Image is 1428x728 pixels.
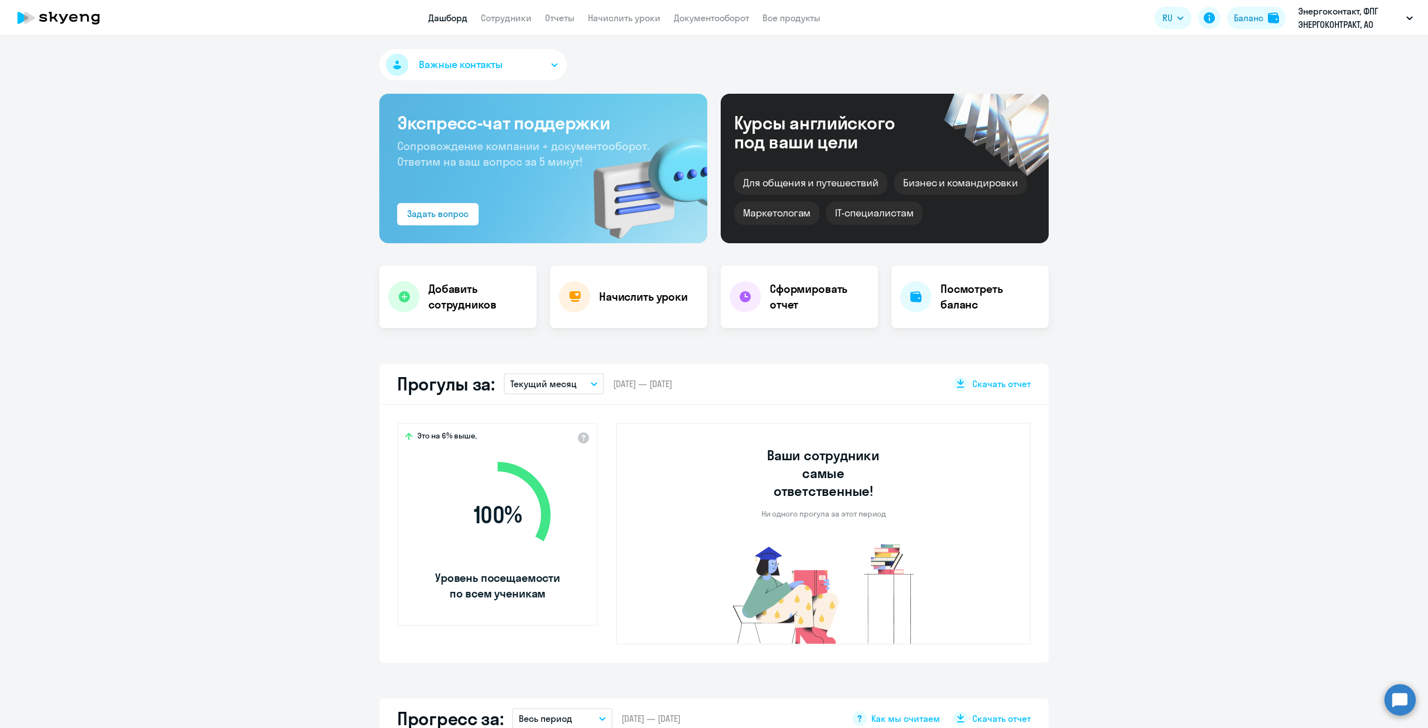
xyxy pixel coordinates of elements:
[379,49,567,80] button: Важные контакты
[1268,12,1279,23] img: balance
[519,712,572,725] p: Весь период
[1234,11,1263,25] div: Баланс
[545,12,575,23] a: Отчеты
[428,12,467,23] a: Дашборд
[761,509,886,519] p: Ни одного прогула за этот период
[972,712,1031,725] span: Скачать отчет
[770,281,869,312] h4: Сформировать отчет
[894,171,1027,195] div: Бизнес и командировки
[428,281,528,312] h4: Добавить сотрудников
[734,171,887,195] div: Для общения и путешествий
[940,281,1040,312] h4: Посмотреть баланс
[481,12,532,23] a: Сотрудники
[433,570,562,601] span: Уровень посещаемости по всем ученикам
[407,207,469,220] div: Задать вопрос
[510,377,577,390] p: Текущий месяц
[972,378,1031,390] span: Скачать отчет
[1298,4,1402,31] p: Энергоконтакт, ФПГ ЭНЕРГОКОНТРАКТ, АО
[419,57,503,72] span: Важные контакты
[599,289,688,305] h4: Начислить уроки
[613,378,672,390] span: [DATE] — [DATE]
[752,446,895,500] h3: Ваши сотрудники самые ответственные!
[826,201,922,225] div: IT-специалистам
[1292,4,1419,31] button: Энергоконтакт, ФПГ ЭНЕРГОКОНТРАКТ, АО
[397,373,495,395] h2: Прогулы за:
[871,712,940,725] span: Как мы считаем
[504,373,604,394] button: Текущий месяц
[763,12,821,23] a: Все продукты
[417,431,477,444] span: Это на 6% выше,
[1155,7,1191,29] button: RU
[577,118,707,243] img: bg-img
[734,113,925,151] div: Курсы английского под ваши цели
[1162,11,1173,25] span: RU
[433,502,562,528] span: 100 %
[1227,7,1286,29] button: Балансbalance
[621,712,681,725] span: [DATE] — [DATE]
[588,12,660,23] a: Начислить уроки
[397,139,649,168] span: Сопровождение компании + документооборот. Ответим на ваш вопрос за 5 минут!
[734,201,819,225] div: Маркетологам
[712,541,935,644] img: no-truants
[674,12,749,23] a: Документооборот
[397,112,689,134] h3: Экспресс-чат поддержки
[397,203,479,225] button: Задать вопрос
